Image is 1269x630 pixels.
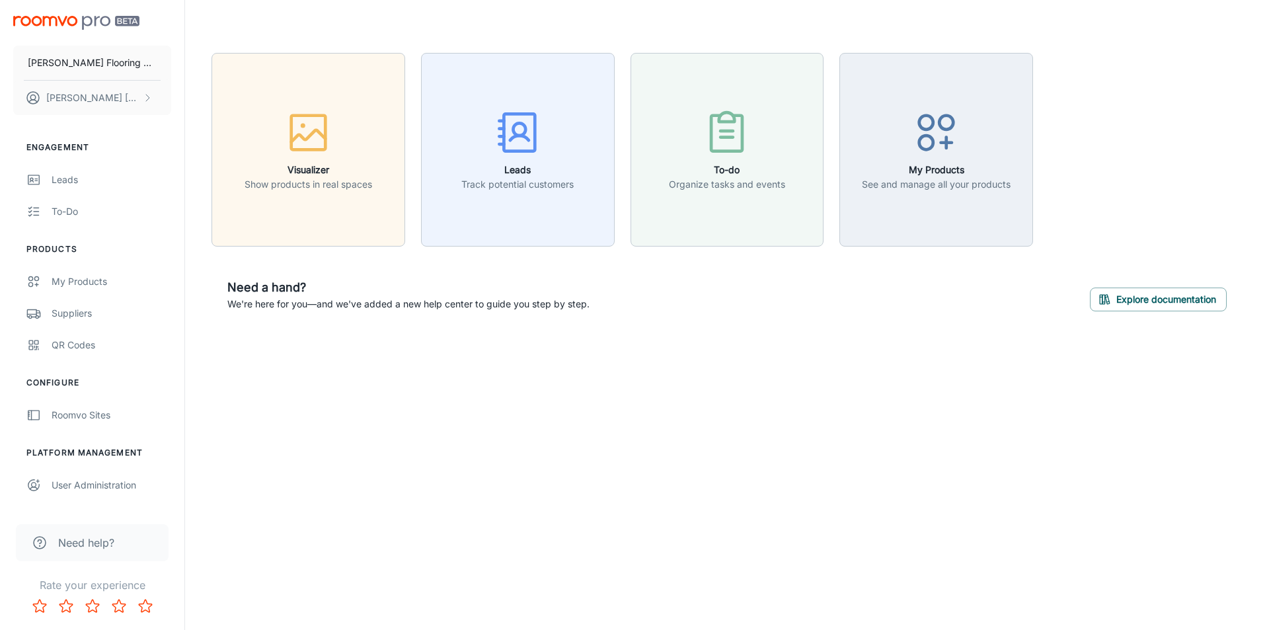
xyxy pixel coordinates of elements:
[13,46,171,80] button: [PERSON_NAME] Flooring & Installation
[1090,292,1227,305] a: Explore documentation
[52,173,171,187] div: Leads
[245,177,372,192] p: Show products in real spaces
[211,53,405,247] button: VisualizerShow products in real spaces
[52,338,171,352] div: QR Codes
[839,142,1033,155] a: My ProductsSee and manage all your products
[52,274,171,289] div: My Products
[631,142,824,155] a: To-doOrganize tasks and events
[13,16,139,30] img: Roomvo PRO Beta
[28,56,157,70] p: [PERSON_NAME] Flooring & Installation
[631,53,824,247] button: To-doOrganize tasks and events
[421,53,615,247] button: LeadsTrack potential customers
[669,163,785,177] h6: To-do
[52,204,171,219] div: To-do
[13,81,171,115] button: [PERSON_NAME] [PERSON_NAME]
[52,306,171,321] div: Suppliers
[461,177,574,192] p: Track potential customers
[227,278,590,297] h6: Need a hand?
[46,91,139,105] p: [PERSON_NAME] [PERSON_NAME]
[839,53,1033,247] button: My ProductsSee and manage all your products
[862,177,1011,192] p: See and manage all your products
[421,142,615,155] a: LeadsTrack potential customers
[1090,288,1227,311] button: Explore documentation
[245,163,372,177] h6: Visualizer
[227,297,590,311] p: We're here for you—and we've added a new help center to guide you step by step.
[862,163,1011,177] h6: My Products
[669,177,785,192] p: Organize tasks and events
[461,163,574,177] h6: Leads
